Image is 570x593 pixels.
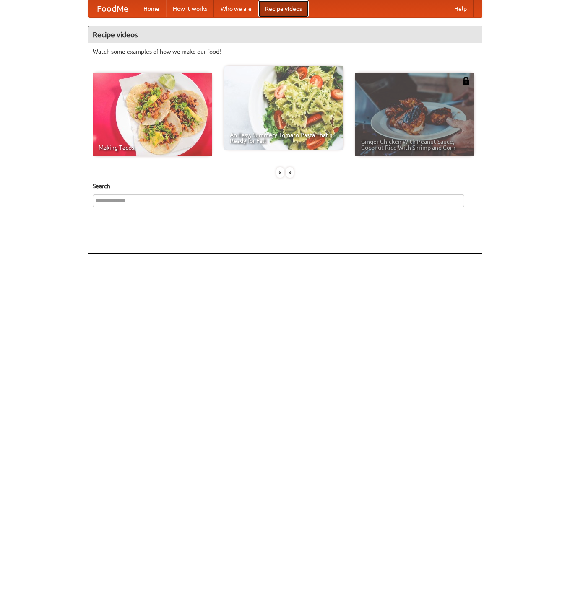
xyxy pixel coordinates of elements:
img: 483408.png [462,77,470,85]
span: An Easy, Summery Tomato Pasta That's Ready for Fall [230,132,337,144]
a: How it works [166,0,214,17]
span: Making Tacos [99,145,206,150]
p: Watch some examples of how we make our food! [93,47,478,56]
a: An Easy, Summery Tomato Pasta That's Ready for Fall [224,66,343,150]
div: » [286,167,294,178]
a: Making Tacos [93,73,212,156]
a: FoodMe [88,0,137,17]
a: Home [137,0,166,17]
a: Help [448,0,474,17]
h4: Recipe videos [88,26,482,43]
div: « [276,167,284,178]
h5: Search [93,182,478,190]
a: Who we are [214,0,258,17]
a: Recipe videos [258,0,309,17]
